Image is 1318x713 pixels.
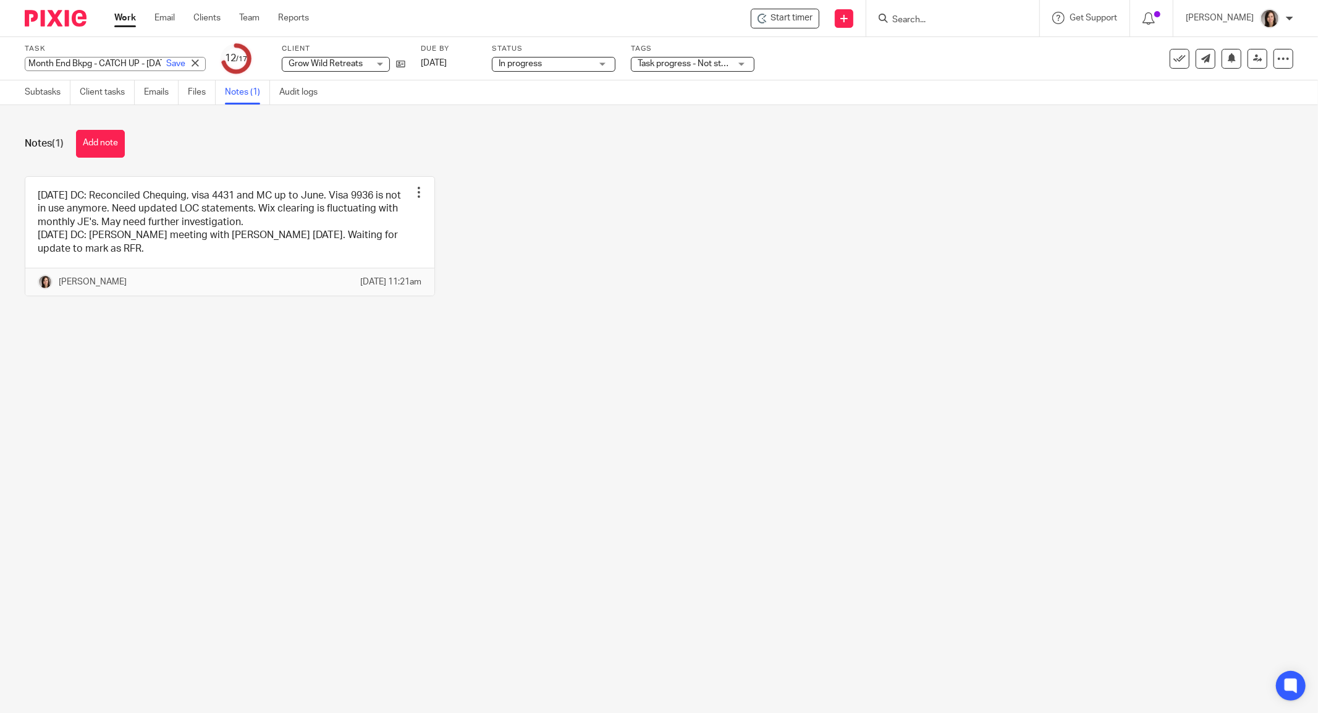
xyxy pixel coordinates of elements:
[144,80,179,105] a: Emails
[25,10,87,27] img: Pixie
[421,59,447,67] span: [DATE]
[25,80,70,105] a: Subtasks
[225,51,247,66] div: 12
[239,12,260,24] a: Team
[361,276,422,288] p: [DATE] 11:21am
[25,137,64,150] h1: Notes
[80,80,135,105] a: Client tasks
[193,12,221,24] a: Clients
[278,12,309,24] a: Reports
[499,59,542,68] span: In progress
[236,56,247,62] small: /17
[225,80,270,105] a: Notes (1)
[771,12,813,25] span: Start timer
[891,15,1002,26] input: Search
[25,44,206,54] label: Task
[76,130,125,158] button: Add note
[421,44,476,54] label: Due by
[1070,14,1117,22] span: Get Support
[282,44,405,54] label: Client
[279,80,327,105] a: Audit logs
[631,44,754,54] label: Tags
[52,139,64,148] span: (1)
[154,12,175,24] a: Email
[188,80,216,105] a: Files
[166,58,185,70] a: Save
[492,44,615,54] label: Status
[1260,9,1280,28] img: Danielle%20photo.jpg
[638,59,755,68] span: Task progress - Not started + 2
[751,9,819,28] div: Grow Wild Retreats - Month End Bkpg - CATCH UP - Nov 2024 to Mar 2025 - RFR - See Note
[25,57,206,71] div: Month End Bkpg - CATCH UP - Nov 2024 to Mar 2025 - RFR - See Note
[38,275,53,289] img: Danielle%20photo.jpg
[289,59,363,68] span: Grow Wild Retreats
[1186,12,1254,24] p: [PERSON_NAME]
[59,276,127,288] p: [PERSON_NAME]
[114,12,136,24] a: Work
